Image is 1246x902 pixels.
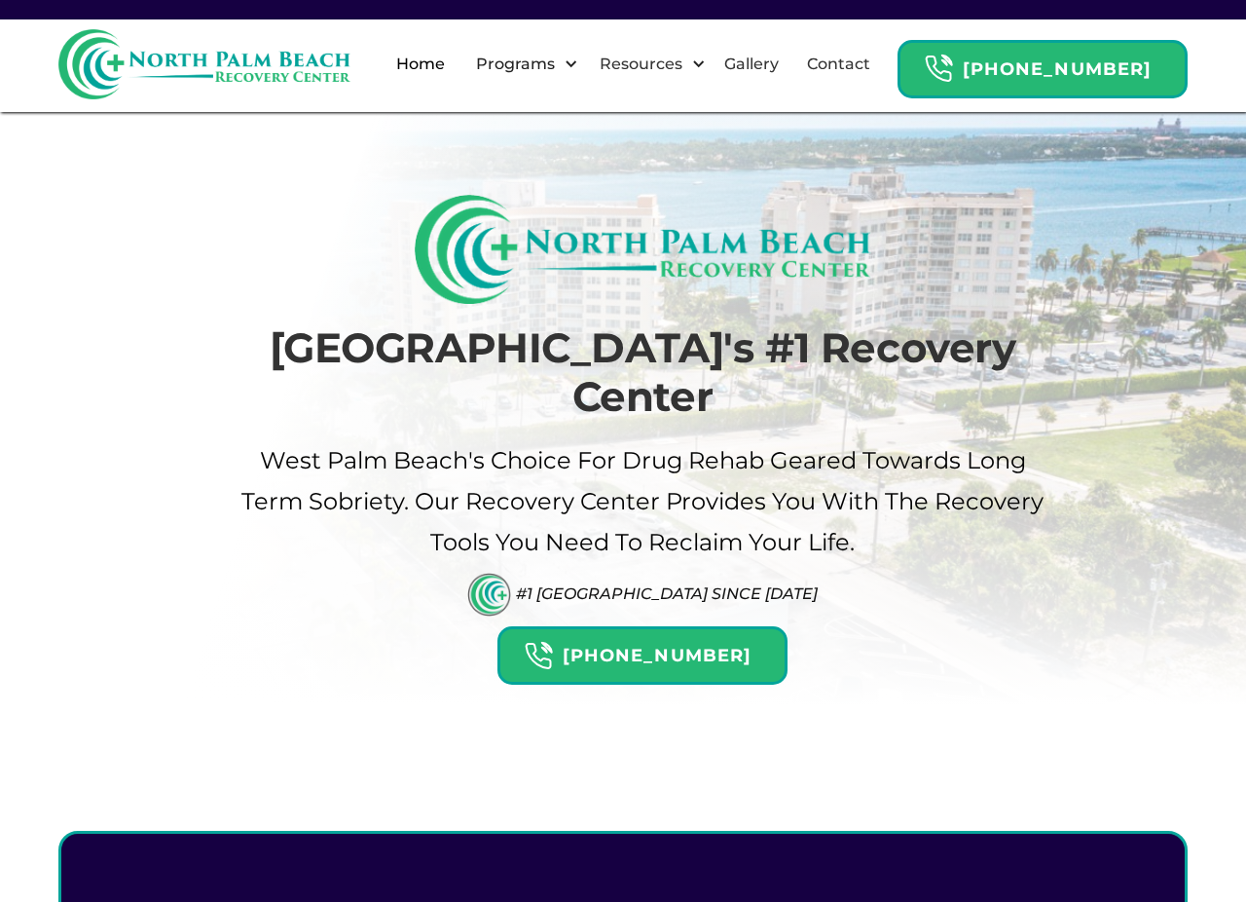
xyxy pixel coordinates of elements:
img: Header Calendar Icons [524,641,553,671]
div: Programs [471,53,560,76]
div: Resources [595,53,687,76]
strong: [PHONE_NUMBER] [963,58,1152,80]
div: #1 [GEOGRAPHIC_DATA] Since [DATE] [516,584,818,603]
a: Header Calendar Icons[PHONE_NUMBER] [497,617,788,685]
p: West palm beach's Choice For drug Rehab Geared Towards Long term sobriety. Our Recovery Center pr... [238,440,1046,563]
div: Programs [459,33,583,95]
h1: [GEOGRAPHIC_DATA]'s #1 Recovery Center [238,323,1046,422]
a: Home [385,33,457,95]
a: Gallery [713,33,790,95]
a: Header Calendar Icons[PHONE_NUMBER] [898,30,1188,98]
strong: [PHONE_NUMBER] [563,645,751,666]
a: Contact [795,33,882,95]
img: North Palm Beach Recovery Logo (Rectangle) [415,195,871,304]
div: Resources [583,33,711,95]
img: Header Calendar Icons [924,54,953,84]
